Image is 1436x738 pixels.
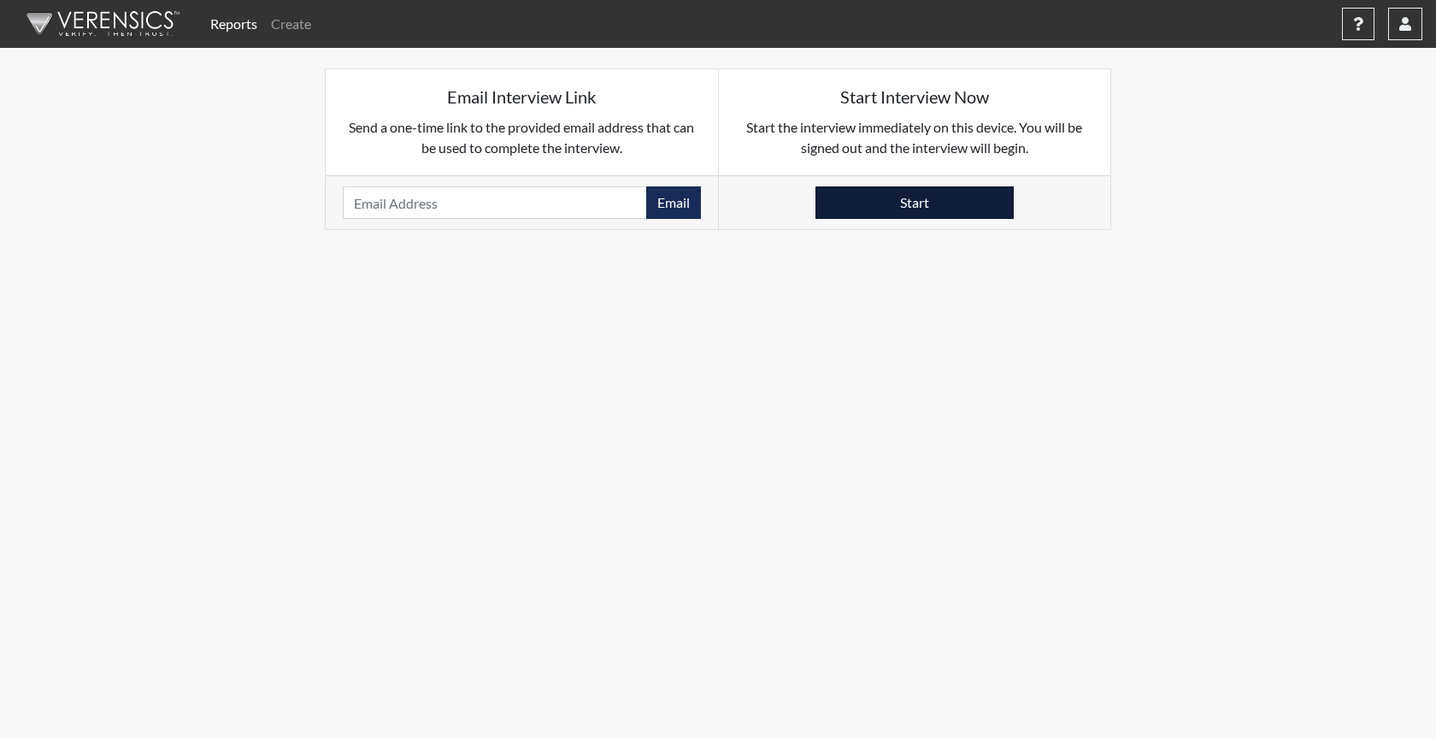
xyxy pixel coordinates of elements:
[343,86,701,107] h5: Email Interview Link
[203,7,264,41] a: Reports
[646,186,701,219] button: Email
[736,86,1094,107] h5: Start Interview Now
[343,117,701,158] p: Send a one-time link to the provided email address that can be used to complete the interview.
[736,117,1094,158] p: Start the interview immediately on this device. You will be signed out and the interview will begin.
[343,186,647,219] input: Email Address
[815,186,1014,219] button: Start
[264,7,318,41] a: Create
